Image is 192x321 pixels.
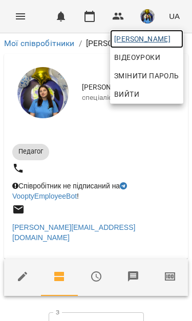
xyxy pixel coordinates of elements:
[114,51,160,63] span: Відеоуроки
[114,88,139,100] span: Вийти
[114,33,179,45] span: [PERSON_NAME]
[114,70,179,82] span: Змінити пароль
[110,85,183,103] button: Вийти
[110,67,183,85] a: Змінити пароль
[110,30,183,48] a: [PERSON_NAME]
[110,48,164,67] a: Відеоуроки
